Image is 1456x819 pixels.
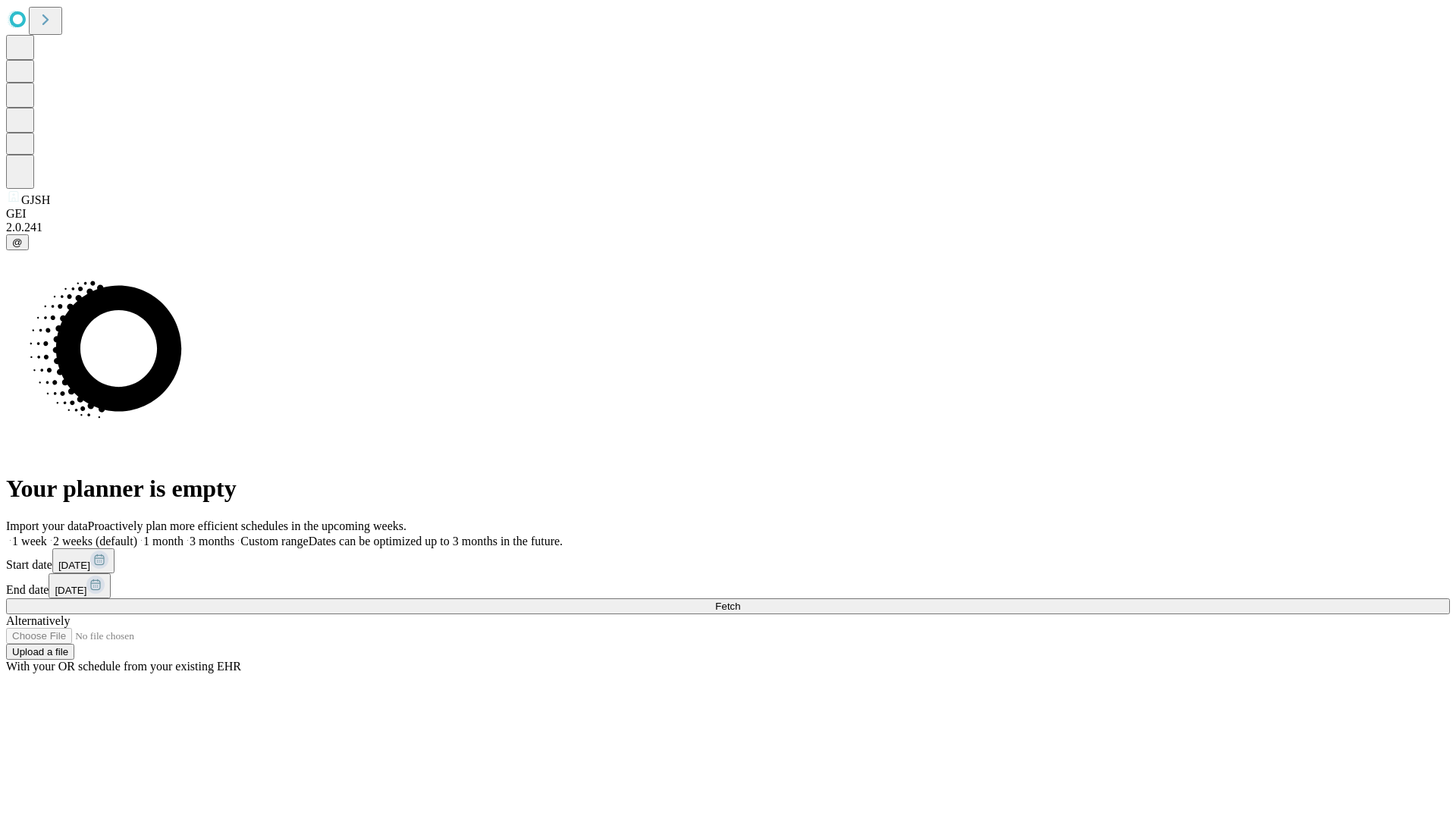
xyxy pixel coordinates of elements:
span: 3 months [190,535,234,548]
span: GJSH [21,193,50,206]
button: Fetch [6,598,1450,614]
button: [DATE] [52,548,115,573]
div: 2.0.241 [6,221,1450,234]
span: 2 weeks (default) [53,535,137,548]
div: End date [6,573,1450,598]
span: Fetch [715,601,740,612]
span: [DATE] [58,560,90,571]
span: [DATE] [55,585,86,596]
span: With your OR schedule from your existing EHR [6,660,241,673]
span: 1 month [143,535,184,548]
span: 1 week [12,535,47,548]
span: Proactively plan more efficient schedules in the upcoming weeks. [88,519,406,532]
span: Import your data [6,519,88,532]
h1: Your planner is empty [6,475,1450,503]
span: Custom range [240,535,308,548]
div: GEI [6,207,1450,221]
button: @ [6,234,29,250]
span: @ [12,237,23,248]
button: Upload a file [6,644,74,660]
span: Alternatively [6,614,70,627]
div: Start date [6,548,1450,573]
button: [DATE] [49,573,111,598]
span: Dates can be optimized up to 3 months in the future. [309,535,563,548]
